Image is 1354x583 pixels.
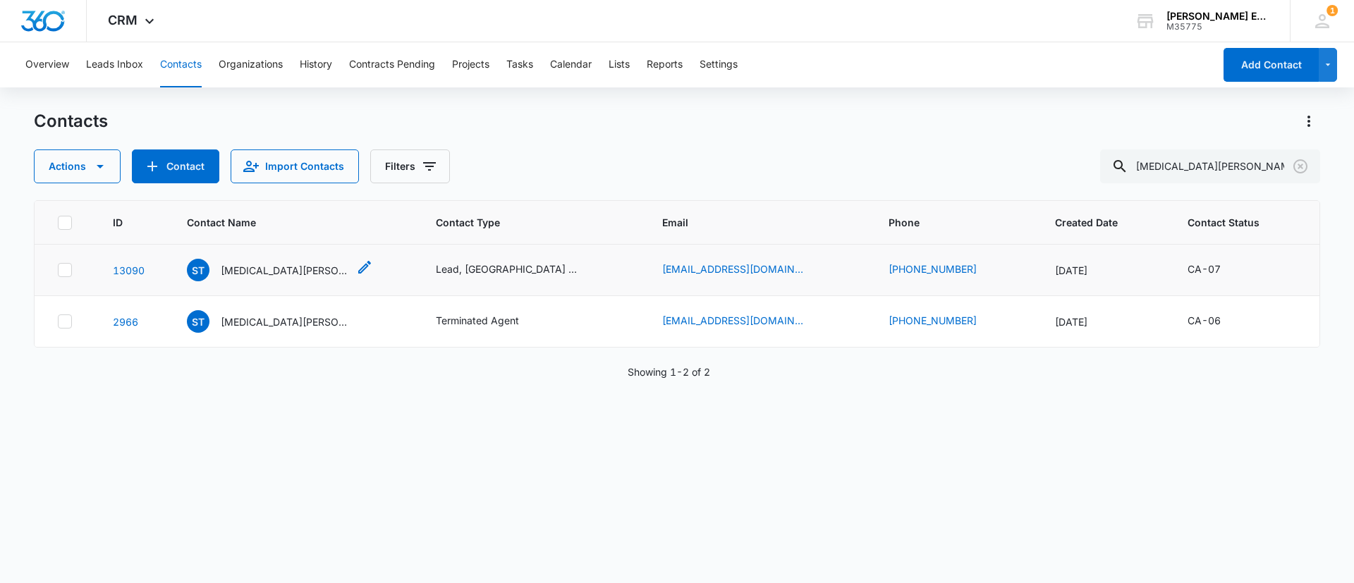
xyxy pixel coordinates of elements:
[1188,215,1276,230] span: Contact Status
[25,42,69,87] button: Overview
[1055,314,1154,329] div: [DATE]
[662,313,829,330] div: Email - trivalley2020@gmail.com - Select to Edit Field
[1188,262,1246,278] div: Contact Status - CA-07 - Select to Edit Field
[1224,48,1319,82] button: Add Contact
[187,310,373,333] div: Contact Name - Syeda Tabassum - Select to Edit Field
[436,313,544,330] div: Contact Type - Terminated Agent - Select to Edit Field
[1188,262,1221,276] div: CA-07
[1289,155,1312,178] button: Clear
[436,262,602,278] div: Contact Type - Lead, Northern CA Broker Prospecting - Jeff Green - Select to Edit Field
[1188,313,1246,330] div: Contact Status - CA-06 - Select to Edit Field
[300,42,332,87] button: History
[609,42,630,87] button: Lists
[187,310,209,333] span: ST
[187,259,209,281] span: ST
[187,259,373,281] div: Contact Name - Syeda Tabassum - Select to Edit Field
[1298,110,1320,133] button: Actions
[349,42,435,87] button: Contracts Pending
[889,313,977,328] a: [PHONE_NUMBER]
[628,364,710,379] p: Showing 1-2 of 2
[662,262,803,276] a: [EMAIL_ADDRESS][DOMAIN_NAME]
[1166,11,1269,22] div: account name
[219,42,283,87] button: Organizations
[113,215,133,230] span: ID
[506,42,533,87] button: Tasks
[436,215,608,230] span: Contact Type
[132,149,219,183] button: Add Contact
[1188,313,1221,328] div: CA-06
[1166,22,1269,32] div: account id
[452,42,489,87] button: Projects
[436,262,577,276] div: Lead, [GEOGRAPHIC_DATA] Broker Prospecting - [PERSON_NAME]
[550,42,592,87] button: Calendar
[889,313,1002,330] div: Phone - (925) 330-4287 - Select to Edit Field
[160,42,202,87] button: Contacts
[86,42,143,87] button: Leads Inbox
[34,111,108,132] h1: Contacts
[436,313,519,328] div: Terminated Agent
[662,215,834,230] span: Email
[221,314,348,329] p: [MEDICAL_DATA][PERSON_NAME]
[221,263,348,278] p: [MEDICAL_DATA][PERSON_NAME]
[662,313,803,328] a: [EMAIL_ADDRESS][DOMAIN_NAME]
[34,149,121,183] button: Actions
[187,215,382,230] span: Contact Name
[889,215,1001,230] span: Phone
[1326,5,1338,16] div: notifications count
[113,264,145,276] a: Navigate to contact details page for Syeda Tabassum
[1100,149,1320,183] input: Search Contacts
[700,42,738,87] button: Settings
[889,262,1002,278] div: Phone - (925) 330-4287 - Select to Edit Field
[231,149,359,183] button: Import Contacts
[108,13,138,27] span: CRM
[113,316,138,328] a: Navigate to contact details page for Syeda Tabassum
[662,262,829,278] div: Email - trivalley2020@gmail.com - Select to Edit Field
[1055,263,1154,278] div: [DATE]
[1326,5,1338,16] span: 1
[1055,215,1133,230] span: Created Date
[889,262,977,276] a: [PHONE_NUMBER]
[647,42,683,87] button: Reports
[370,149,450,183] button: Filters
